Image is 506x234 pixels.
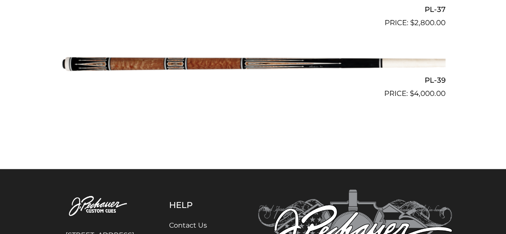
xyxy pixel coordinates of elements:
[60,32,446,96] img: PL-39
[410,89,414,98] span: $
[54,190,146,223] img: Pechauer Custom Cues
[410,18,414,27] span: $
[169,200,235,210] h5: Help
[169,221,207,229] a: Contact Us
[60,32,446,99] a: PL-39 $4,000.00
[410,89,446,98] bdi: 4,000.00
[410,18,446,27] bdi: 2,800.00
